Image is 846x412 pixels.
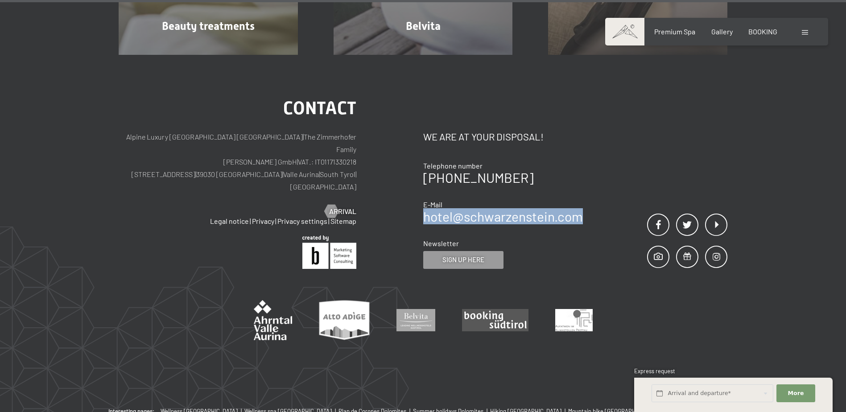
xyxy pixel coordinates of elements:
[297,157,298,166] span: |
[250,217,251,225] span: |
[283,98,356,119] span: Contact
[423,169,533,185] a: [PHONE_NUMBER]
[355,170,356,178] span: |
[423,239,459,247] span: Newsletter
[329,206,356,216] span: Arrival
[423,208,583,224] a: hotel@schwarzenstein.com
[325,206,356,216] a: Arrival
[252,217,274,225] a: Privacy
[423,131,544,142] span: We are at your disposal!
[195,170,196,178] span: |
[330,217,356,225] a: Sitemap
[634,367,675,375] span: Express request
[423,161,483,170] span: Telephone number
[788,389,804,397] span: More
[210,217,249,225] a: Legal notice
[711,27,733,36] a: Gallery
[654,27,695,36] a: Premium Spa
[776,384,815,403] button: More
[319,170,320,178] span: |
[406,20,441,33] span: Belvita
[162,20,255,33] span: Beauty treatments
[282,170,283,178] span: |
[748,27,777,36] a: BOOKING
[442,255,484,264] span: Sign up here
[119,131,356,193] p: Alpine Luxury [GEOGRAPHIC_DATA] [GEOGRAPHIC_DATA] The Zimmerhofer Family [PERSON_NAME] GmbH VAT.:...
[423,200,442,209] span: E-Mail
[275,217,276,225] span: |
[303,132,304,141] span: |
[277,217,327,225] a: Privacy settings
[302,235,356,269] img: Brandnamic GmbH | Leading Hospitality Solutions
[328,217,330,225] span: |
